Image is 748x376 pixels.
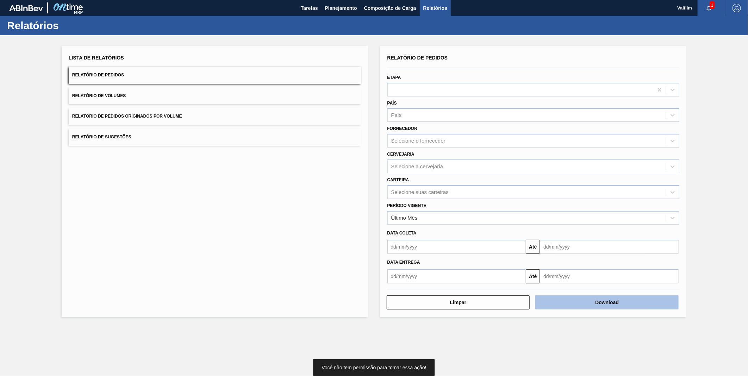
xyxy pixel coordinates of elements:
button: Relatório de Sugestões [69,129,361,146]
input: dd/mm/yyyy [540,269,679,283]
button: Notificações [698,3,720,13]
span: Tarefas [301,4,318,12]
label: Fornecedor [387,126,417,131]
span: Relatório de Sugestões [72,134,131,139]
span: Lista de Relatórios [69,55,124,61]
div: Último Mês [391,215,418,221]
span: Você não tem permissão para tomar essa ação! [322,365,426,370]
button: Limpar [387,295,530,309]
span: Composição de Carga [364,4,416,12]
span: Data entrega [387,260,420,265]
div: Selecione o fornecedor [391,138,445,144]
span: Planejamento [325,4,357,12]
span: Relatório de Pedidos [387,55,448,61]
span: Relatório de Volumes [72,93,126,98]
span: Relatório de Pedidos [72,73,124,77]
button: Relatório de Pedidos [69,67,361,84]
button: Relatório de Pedidos Originados por Volume [69,108,361,125]
img: TNhmsLtSVTkK8tSr43FrP2fwEKptu5GPRR3wAAAABJRU5ErkJggg== [9,5,43,11]
button: Download [535,295,679,309]
input: dd/mm/yyyy [387,269,526,283]
div: Selecione suas carteiras [391,189,449,195]
img: Logout [733,4,741,12]
button: Até [526,240,540,254]
div: País [391,112,402,118]
h1: Relatórios [7,21,132,30]
button: Relatório de Volumes [69,87,361,105]
label: Cervejaria [387,152,414,157]
label: Período Vigente [387,203,426,208]
span: 1 [710,1,715,9]
div: Selecione a cervejaria [391,163,443,169]
input: dd/mm/yyyy [387,240,526,254]
span: Data coleta [387,231,417,236]
input: dd/mm/yyyy [540,240,679,254]
span: Relatório de Pedidos Originados por Volume [72,114,182,119]
button: Até [526,269,540,283]
label: País [387,101,397,106]
span: Relatórios [423,4,447,12]
label: Carteira [387,177,409,182]
label: Etapa [387,75,401,80]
